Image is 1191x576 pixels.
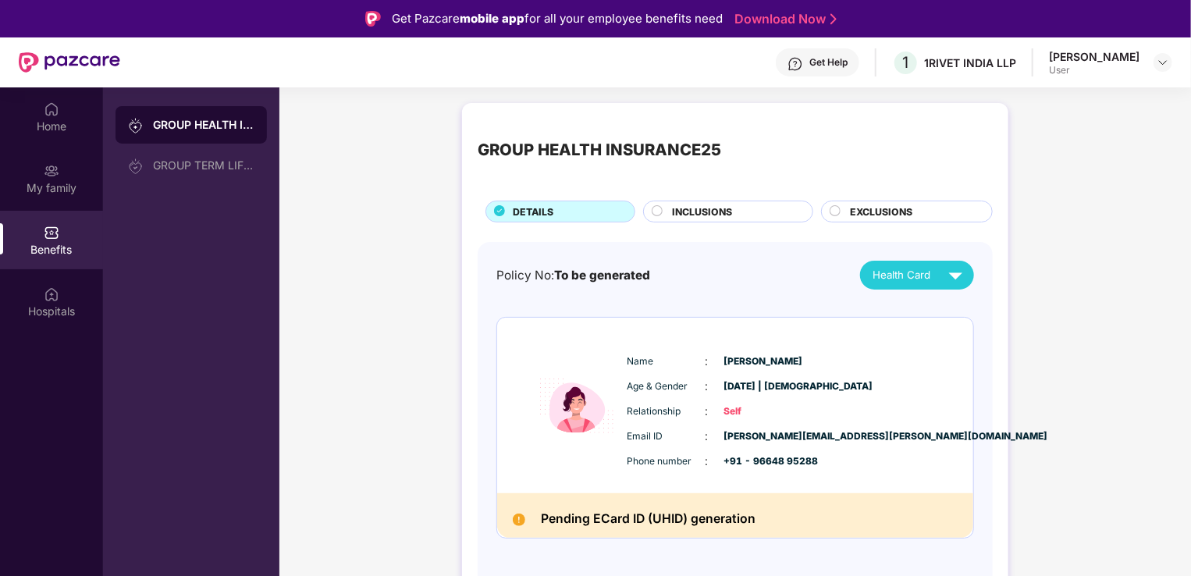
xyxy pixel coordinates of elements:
h2: Pending ECard ID (UHID) generation [541,509,755,530]
span: [PERSON_NAME][EMAIL_ADDRESS][PERSON_NAME][DOMAIN_NAME] [724,429,802,444]
span: 1 [903,53,909,72]
span: INCLUSIONS [673,204,733,219]
div: Get Help [809,56,848,69]
div: User [1049,64,1139,76]
a: Download Now [734,11,832,27]
div: Policy No: [496,266,650,285]
span: : [706,428,709,445]
img: icon [530,337,624,475]
img: svg+xml;base64,PHN2ZyB4bWxucz0iaHR0cDovL3d3dy53My5vcmcvMjAwMC9zdmciIHZpZXdCb3g9IjAgMCAyNCAyNCIgd2... [942,261,969,289]
div: GROUP HEALTH INSURANCE25 [478,137,721,162]
span: Self [724,404,802,419]
span: DETAILS [513,204,553,219]
span: Relationship [627,404,706,419]
div: [PERSON_NAME] [1049,49,1139,64]
img: Stroke [830,11,837,27]
img: New Pazcare Logo [19,52,120,73]
span: : [706,378,709,395]
img: Pending [513,514,525,526]
span: : [706,353,709,370]
span: Email ID [627,429,706,444]
img: svg+xml;base64,PHN2ZyB3aWR0aD0iMjAiIGhlaWdodD0iMjAiIHZpZXdCb3g9IjAgMCAyMCAyMCIgZmlsbD0ibm9uZSIgeG... [128,158,144,174]
button: Health Card [860,261,974,290]
img: Logo [365,11,381,27]
div: GROUP TERM LIFE INSURANCE [153,159,254,172]
div: Get Pazcare for all your employee benefits need [392,9,723,28]
span: Name [627,354,706,369]
img: svg+xml;base64,PHN2ZyBpZD0iSGVscC0zMngzMiIgeG1sbnM9Imh0dHA6Ly93d3cudzMub3JnLzIwMDAvc3ZnIiB3aWR0aD... [787,56,803,72]
span: Age & Gender [627,379,706,394]
span: Health Card [873,267,930,283]
img: svg+xml;base64,PHN2ZyBpZD0iSG9zcGl0YWxzIiB4bWxucz0iaHR0cDovL3d3dy53My5vcmcvMjAwMC9zdmciIHdpZHRoPS... [44,286,59,302]
img: svg+xml;base64,PHN2ZyBpZD0iRHJvcGRvd24tMzJ4MzIiIHhtbG5zPSJodHRwOi8vd3d3LnczLm9yZy8yMDAwL3N2ZyIgd2... [1157,56,1169,69]
div: GROUP HEALTH INSURANCE25 [153,117,254,133]
span: [PERSON_NAME] [724,354,802,369]
img: svg+xml;base64,PHN2ZyBpZD0iQmVuZWZpdHMiIHhtbG5zPSJodHRwOi8vd3d3LnczLm9yZy8yMDAwL3N2ZyIgd2lkdGg9Ij... [44,225,59,240]
img: svg+xml;base64,PHN2ZyBpZD0iSG9tZSIgeG1sbnM9Imh0dHA6Ly93d3cudzMub3JnLzIwMDAvc3ZnIiB3aWR0aD0iMjAiIG... [44,101,59,117]
div: 1RIVET INDIA LLP [924,55,1016,70]
span: EXCLUSIONS [850,204,912,219]
span: : [706,403,709,420]
span: To be generated [554,268,650,283]
span: +91 - 96648 95288 [724,454,802,469]
span: [DATE] | [DEMOGRAPHIC_DATA] [724,379,802,394]
strong: mobile app [460,11,524,26]
img: svg+xml;base64,PHN2ZyB3aWR0aD0iMjAiIGhlaWdodD0iMjAiIHZpZXdCb3g9IjAgMCAyMCAyMCIgZmlsbD0ibm9uZSIgeG... [128,118,144,133]
img: svg+xml;base64,PHN2ZyB3aWR0aD0iMjAiIGhlaWdodD0iMjAiIHZpZXdCb3g9IjAgMCAyMCAyMCIgZmlsbD0ibm9uZSIgeG... [44,163,59,179]
span: Phone number [627,454,706,469]
span: : [706,453,709,470]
